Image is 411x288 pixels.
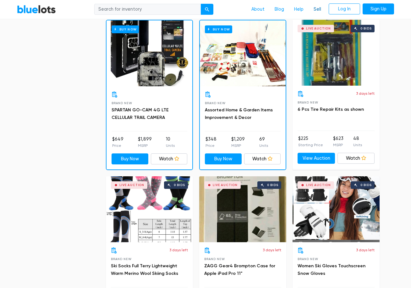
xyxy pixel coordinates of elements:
span: Brand New [205,101,225,105]
a: Buy Now [205,153,242,165]
h6: Buy Now [112,25,139,33]
a: Ski Socks Full Terry Lightweight Warm Merino Wool Skiing Socks [111,263,178,276]
a: Buy Now [107,20,192,86]
p: Price [112,143,123,148]
span: Brand New [298,257,318,261]
a: Buy Now [112,153,148,165]
a: Blog [270,3,289,15]
a: Live Auction 0 bids [293,20,380,86]
p: Starting Price [298,142,323,148]
a: Help [289,3,309,15]
h6: Buy Now [205,25,232,33]
span: Brand New [298,101,318,104]
a: Assorted Home & Garden Items Improvement & Decor [205,107,273,120]
a: SPARTAN GO-CAM 4G LTE CELLULAR TRAIL CAMERA [112,107,169,120]
li: 48 [353,135,362,148]
div: 0 bids [360,184,372,187]
a: Sell [309,3,326,15]
span: Brand New [204,257,225,261]
div: Live Auction [306,27,331,30]
li: $1,209 [231,136,245,148]
p: MSRP [138,143,152,148]
p: MSRP [333,142,343,148]
div: 0 bids [267,184,278,187]
a: Live Auction 0 bids [293,176,380,242]
p: Price [205,143,216,148]
div: Live Auction [119,184,144,187]
span: Brand New [111,257,131,261]
p: Units [166,143,175,148]
a: View Auction [298,153,335,164]
li: $649 [112,136,123,148]
a: Watch [337,153,375,164]
a: BlueLots [17,5,56,14]
input: Search for inventory [94,4,201,15]
p: MSRP [231,143,245,148]
p: Units [259,143,268,148]
a: Watch [151,153,188,165]
a: 6 Pcs Tire Repair Kits as shown [298,107,364,112]
li: 69 [259,136,268,148]
p: 3 days left [263,247,281,253]
a: Watch [244,153,281,165]
li: $225 [298,135,323,148]
div: 0 bids [360,27,372,30]
p: 3 days left [356,247,375,253]
a: Live Auction 0 bids [106,176,193,242]
a: Live Auction 0 bids [199,176,286,242]
p: Units [353,142,362,148]
a: Log In [329,3,360,15]
li: 10 [166,136,175,148]
a: About [246,3,270,15]
div: Live Auction [213,184,238,187]
a: Women Ski Gloves Touchscreen Snow Gloves [298,263,365,276]
p: 3 days left [169,247,188,253]
li: $1,899 [138,136,152,148]
div: Live Auction [306,184,331,187]
a: Buy Now [200,20,286,86]
span: Brand New [112,101,132,105]
li: $348 [205,136,216,148]
p: 3 days left [356,91,375,96]
li: $623 [333,135,343,148]
a: ZAGG Gear4 Brompton Case for Apple iPad Pro 11" [204,263,275,276]
a: Sign Up [363,3,394,15]
div: 0 bids [174,184,185,187]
